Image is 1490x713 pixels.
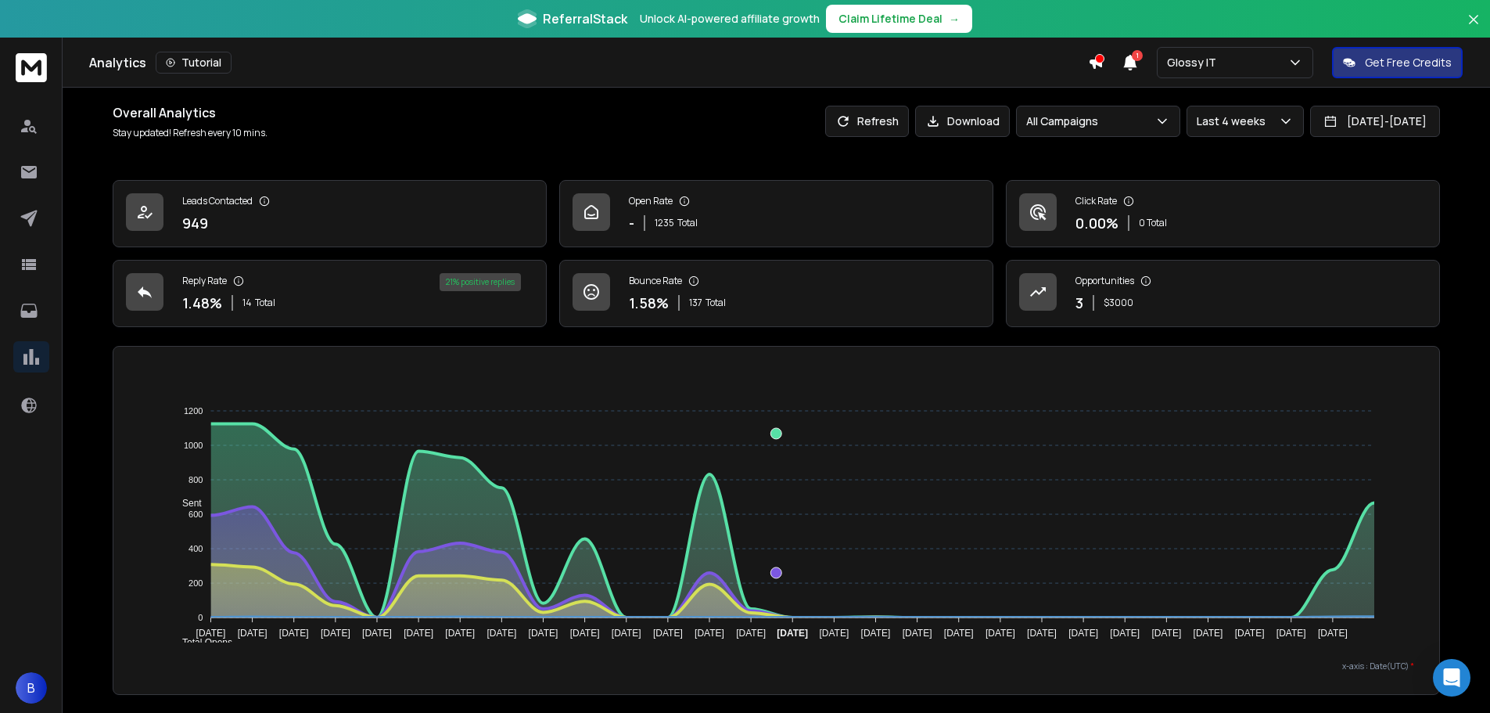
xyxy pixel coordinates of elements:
tspan: [DATE] [279,628,309,639]
h1: Overall Analytics [113,103,267,122]
p: Download [947,113,1000,129]
div: Analytics [89,52,1088,74]
span: Total [255,297,275,309]
tspan: 800 [188,475,203,484]
button: Refresh [825,106,909,137]
span: Sent [171,498,202,509]
span: Total [677,217,698,229]
tspan: [DATE] [1194,628,1223,639]
p: Open Rate [629,195,673,207]
span: 137 [689,297,702,309]
p: 1.58 % [629,292,669,314]
p: Opportunities [1075,275,1134,287]
tspan: [DATE] [903,628,932,639]
a: Open Rate-1235Total [559,180,993,247]
p: Unlock AI-powered affiliate growth [640,11,820,27]
span: 1235 [655,217,674,229]
span: Total [706,297,726,309]
tspan: [DATE] [695,628,724,639]
p: Stay updated! Refresh every 10 mins. [113,127,267,139]
tspan: 200 [188,578,203,588]
p: Glossy IT [1167,55,1223,70]
span: Total Opens [171,637,232,648]
p: 1.48 % [182,292,222,314]
p: Bounce Rate [629,275,682,287]
tspan: [DATE] [736,628,766,639]
tspan: [DATE] [321,628,350,639]
span: 1 [1132,50,1143,61]
tspan: 1000 [184,441,203,450]
p: Click Rate [1075,195,1117,207]
tspan: [DATE] [529,628,558,639]
button: Tutorial [156,52,232,74]
tspan: [DATE] [944,628,974,639]
tspan: [DATE] [404,628,433,639]
tspan: [DATE] [486,628,516,639]
tspan: [DATE] [986,628,1015,639]
p: Leads Contacted [182,195,253,207]
tspan: [DATE] [819,628,849,639]
p: - [629,212,634,234]
p: x-axis : Date(UTC) [138,661,1414,672]
a: Bounce Rate1.58%137Total [559,260,993,327]
button: Close banner [1463,9,1484,47]
tspan: [DATE] [362,628,392,639]
tspan: [DATE] [238,628,267,639]
p: Last 4 weeks [1197,113,1272,129]
tspan: 0 [198,613,203,622]
a: Reply Rate1.48%14Total21% positive replies [113,260,547,327]
button: [DATE]-[DATE] [1310,106,1440,137]
button: Get Free Credits [1332,47,1463,78]
p: 3 [1075,292,1083,314]
tspan: [DATE] [445,628,475,639]
tspan: [DATE] [1110,628,1140,639]
tspan: [DATE] [196,628,225,639]
tspan: [DATE] [1027,628,1057,639]
a: Leads Contacted949 [113,180,547,247]
tspan: [DATE] [1276,628,1306,639]
a: Click Rate0.00%0 Total [1006,180,1440,247]
span: → [949,11,960,27]
p: All Campaigns [1026,113,1104,129]
tspan: 1200 [184,406,203,416]
tspan: [DATE] [612,628,641,639]
tspan: [DATE] [570,628,600,639]
tspan: [DATE] [1068,628,1098,639]
div: Open Intercom Messenger [1433,659,1470,697]
tspan: [DATE] [861,628,891,639]
a: Opportunities3$3000 [1006,260,1440,327]
tspan: [DATE] [1235,628,1265,639]
button: B [16,672,47,704]
tspan: [DATE] [653,628,683,639]
p: Reply Rate [182,275,227,287]
tspan: [DATE] [1318,628,1348,639]
p: 949 [182,212,208,234]
tspan: [DATE] [777,628,808,639]
button: Claim Lifetime Deal→ [826,5,972,33]
tspan: 400 [188,544,203,553]
button: Download [915,106,1010,137]
tspan: [DATE] [1152,628,1182,639]
div: 21 % positive replies [440,273,521,291]
p: Refresh [857,113,899,129]
tspan: 600 [188,510,203,519]
p: Get Free Credits [1365,55,1452,70]
span: 14 [242,297,252,309]
p: 0 Total [1139,217,1167,229]
span: ReferralStack [543,9,627,28]
p: $ 3000 [1104,297,1133,309]
p: 0.00 % [1075,212,1118,234]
